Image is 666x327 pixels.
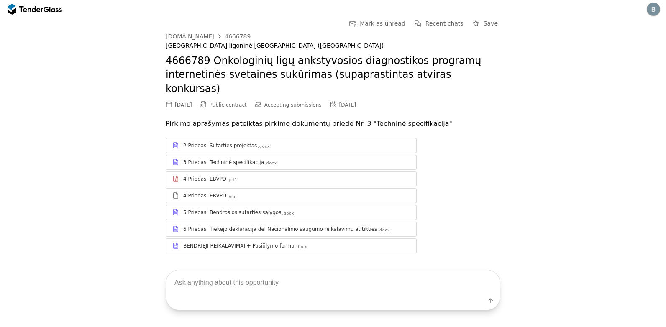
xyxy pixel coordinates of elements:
[258,144,270,149] div: .docx
[166,33,215,39] div: [DOMAIN_NAME]
[225,33,251,39] div: 4666789
[183,192,226,199] div: 4 Priedas. EBVPD
[166,155,417,170] a: 3 Priedas. Techninė specifikacija.docx
[265,161,277,166] div: .docx
[183,159,264,166] div: 3 Priedas. Techninė specifikacija
[175,102,192,108] div: [DATE]
[183,226,377,232] div: 6 Priedas. Tiekėjo deklaracija dėl Nacionalinio saugumo reikalavimų atitikties
[166,42,500,49] div: [GEOGRAPHIC_DATA] ligoninė [GEOGRAPHIC_DATA] ([GEOGRAPHIC_DATA])
[227,194,237,199] div: .xml
[166,138,417,153] a: 2 Priedas. Sutarties projektas.docx
[346,18,408,29] button: Mark as unread
[264,102,322,108] span: Accepting submissions
[295,244,307,250] div: .docx
[425,20,464,27] span: Recent chats
[378,227,390,233] div: .docx
[183,176,226,182] div: 4 Priedas. EBVPD
[166,222,417,237] a: 6 Priedas. Tiekėjo deklaracija dėl Nacionalinio saugumo reikalavimų atitikties.docx
[282,211,294,216] div: .docx
[210,102,247,108] span: Public contract
[166,238,417,253] a: BENDRIEJI REIKALAVIMAI + Pasiūlymo forma.docx
[166,54,500,96] h2: 4666789 Onkologinių ligų ankstyvosios diagnostikos programų internetinės svetainės sukūrimas (sup...
[183,209,281,216] div: 5 Priedas. Bendrosios sutarties sąlygos
[166,33,251,40] a: [DOMAIN_NAME]4666789
[484,20,498,27] span: Save
[183,142,257,149] div: 2 Priedas. Sutarties projektas
[166,118,500,130] p: Pirkimo aprašymas pateiktas pirkimo dokumentų priede Nr. 3 "Techninė specifikacija"
[183,243,295,249] div: BENDRIEJI REIKALAVIMAI + Pasiūlymo forma
[166,205,417,220] a: 5 Priedas. Bendrosios sutarties sąlygos.docx
[166,188,417,203] a: 4 Priedas. EBVPD.xml
[412,18,466,29] button: Recent chats
[339,102,356,108] div: [DATE]
[227,177,236,183] div: .pdf
[360,20,405,27] span: Mark as unread
[166,171,417,186] a: 4 Priedas. EBVPD.pdf
[470,18,500,29] button: Save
